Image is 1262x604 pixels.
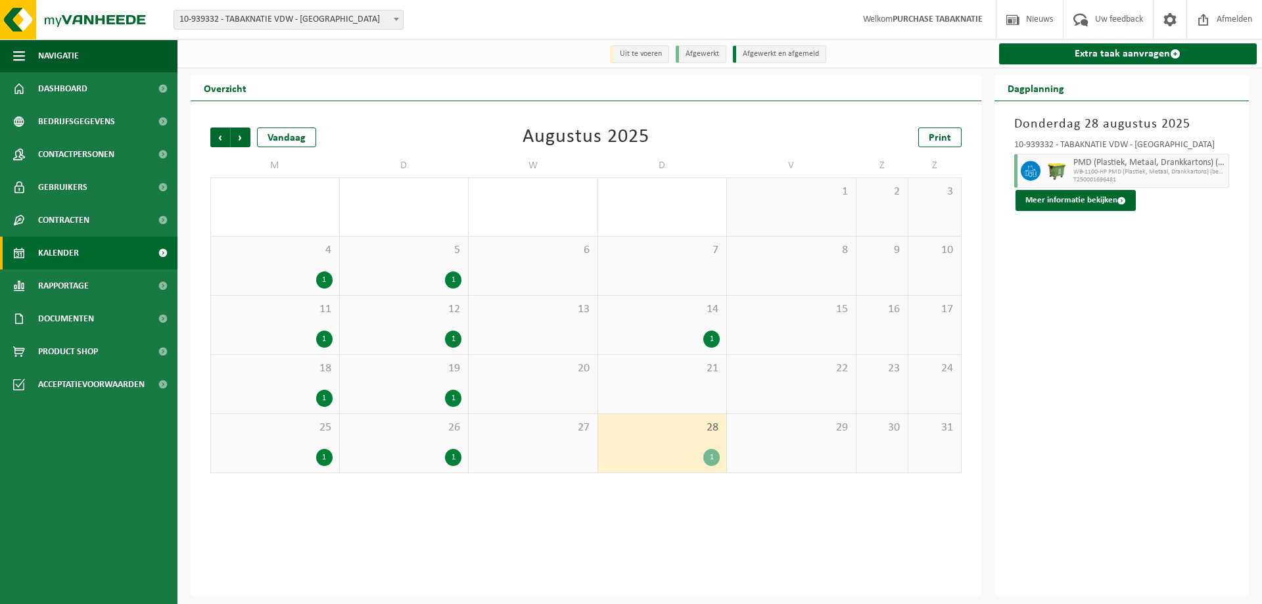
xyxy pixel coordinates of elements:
a: Extra taak aanvragen [999,43,1257,64]
span: Kalender [38,237,79,269]
span: T250001696481 [1073,176,1226,184]
span: 5 [346,243,462,258]
span: Documenten [38,302,94,335]
div: 1 [445,331,461,348]
div: 10-939332 - TABAKNATIE VDW - [GEOGRAPHIC_DATA] [1014,141,1230,154]
span: Gebruikers [38,171,87,204]
span: 29 [734,421,849,435]
span: Vorige [210,128,230,147]
span: 11 [218,302,333,317]
img: WB-1100-HPE-GN-50 [1047,161,1067,181]
td: D [340,154,469,177]
strong: PURCHASE TABAKNATIE [893,14,983,24]
div: 1 [445,271,461,289]
span: PMD (Plastiek, Metaal, Drankkartons) (bedrijven) [1073,158,1226,168]
div: 1 [316,390,333,407]
div: 1 [703,449,720,466]
span: 19 [346,361,462,376]
div: 1 [445,449,461,466]
span: 26 [346,421,462,435]
span: 15 [734,302,849,317]
div: 1 [316,449,333,466]
span: 7 [605,243,720,258]
span: 10 [915,243,954,258]
span: 25 [218,421,333,435]
span: 21 [605,361,720,376]
span: 14 [605,302,720,317]
span: 27 [475,421,591,435]
span: 4 [218,243,333,258]
div: Augustus 2025 [523,128,649,147]
td: D [598,154,728,177]
h2: Overzicht [191,75,260,101]
li: Afgewerkt [676,45,726,63]
span: Acceptatievoorwaarden [38,368,145,401]
span: 9 [863,243,902,258]
span: 16 [863,302,902,317]
span: Rapportage [38,269,89,302]
span: Dashboard [38,72,87,105]
td: V [727,154,856,177]
td: Z [908,154,961,177]
span: Contactpersonen [38,138,114,171]
li: Afgewerkt en afgemeld [733,45,826,63]
span: 22 [734,361,849,376]
span: 10-939332 - TABAKNATIE VDW - ANTWERPEN [174,11,403,29]
td: W [469,154,598,177]
div: Vandaag [257,128,316,147]
div: 1 [316,271,333,289]
span: WB-1100-HP PMD (Plastiek, Metaal, Drankkartons) (bedrijven) [1073,168,1226,176]
div: 1 [445,390,461,407]
h3: Donderdag 28 augustus 2025 [1014,114,1230,134]
span: 10-939332 - TABAKNATIE VDW - ANTWERPEN [174,10,404,30]
span: 1 [734,185,849,199]
span: Contracten [38,204,89,237]
div: 1 [703,331,720,348]
span: 13 [475,302,591,317]
span: Print [929,133,951,143]
span: Product Shop [38,335,98,368]
div: 1 [316,331,333,348]
td: M [210,154,340,177]
span: 28 [605,421,720,435]
span: 31 [915,421,954,435]
span: 24 [915,361,954,376]
span: 17 [915,302,954,317]
span: Bedrijfsgegevens [38,105,115,138]
span: Volgende [231,128,250,147]
span: 12 [346,302,462,317]
span: 30 [863,421,902,435]
h2: Dagplanning [994,75,1077,101]
button: Meer informatie bekijken [1016,190,1136,211]
span: Navigatie [38,39,79,72]
li: Uit te voeren [610,45,669,63]
span: 20 [475,361,591,376]
a: Print [918,128,962,147]
span: 18 [218,361,333,376]
span: 6 [475,243,591,258]
td: Z [856,154,909,177]
span: 23 [863,361,902,376]
span: 2 [863,185,902,199]
span: 8 [734,243,849,258]
span: 3 [915,185,954,199]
